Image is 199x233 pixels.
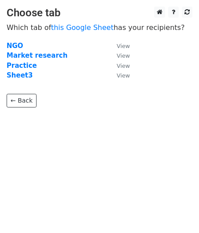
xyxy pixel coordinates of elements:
a: Sheet3 [7,71,33,79]
a: NGO [7,42,23,50]
small: View [117,72,130,79]
small: View [117,63,130,69]
h3: Choose tab [7,7,192,19]
small: View [117,43,130,49]
a: Practice [7,62,37,70]
a: this Google Sheet [51,23,114,32]
a: Market research [7,52,67,59]
p: Which tab of has your recipients? [7,23,192,32]
a: View [108,71,130,79]
a: View [108,42,130,50]
a: ← Back [7,94,37,107]
small: View [117,52,130,59]
a: View [108,52,130,59]
a: View [108,62,130,70]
